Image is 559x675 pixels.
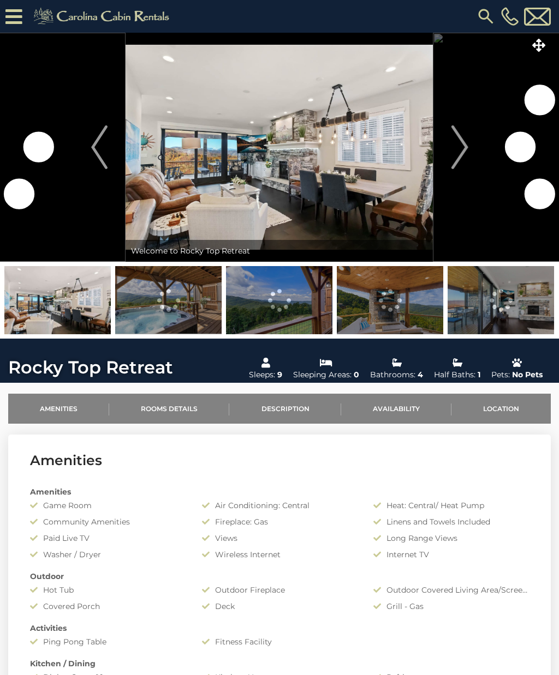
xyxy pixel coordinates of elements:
div: Fitness Facility [194,636,366,647]
div: Amenities [22,486,537,497]
a: Description [229,394,341,424]
div: Covered Porch [22,601,194,612]
div: Outdoor Fireplace [194,584,366,595]
a: Location [451,394,551,424]
div: Grill - Gas [365,601,537,612]
button: Next [433,33,486,262]
img: 165422485 [448,266,554,334]
div: Fireplace: Gas [194,516,366,527]
img: arrow [451,125,468,169]
div: Outdoor [22,571,537,582]
img: 165206876 [226,266,332,334]
img: 165422486 [4,266,111,334]
div: Deck [194,601,366,612]
div: Activities [22,623,537,634]
div: Wireless Internet [194,549,366,560]
button: Previous [73,33,126,262]
a: [PHONE_NUMBER] [498,7,521,26]
div: Outdoor Covered Living Area/Screened Porch [365,584,537,595]
h3: Amenities [30,451,529,470]
img: arrow [91,125,108,169]
div: Kitchen / Dining [22,658,537,669]
div: Game Room [22,500,194,511]
div: Washer / Dryer [22,549,194,560]
img: Khaki-logo.png [28,5,179,27]
div: Internet TV [365,549,537,560]
div: Views [194,533,366,544]
a: Rooms Details [109,394,229,424]
div: Ping Pong Table [22,636,194,647]
img: 165290616 [115,266,222,334]
div: Welcome to Rocky Top Retreat [126,240,433,262]
div: Hot Tub [22,584,194,595]
img: search-regular.svg [476,7,496,26]
div: Heat: Central/ Heat Pump [365,500,537,511]
div: Linens and Towels Included [365,516,537,527]
a: Amenities [8,394,109,424]
div: Air Conditioning: Central [194,500,366,511]
a: Availability [341,394,451,424]
div: Paid Live TV [22,533,194,544]
div: Long Range Views [365,533,537,544]
div: Community Amenities [22,516,194,527]
img: 165212962 [337,266,443,334]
